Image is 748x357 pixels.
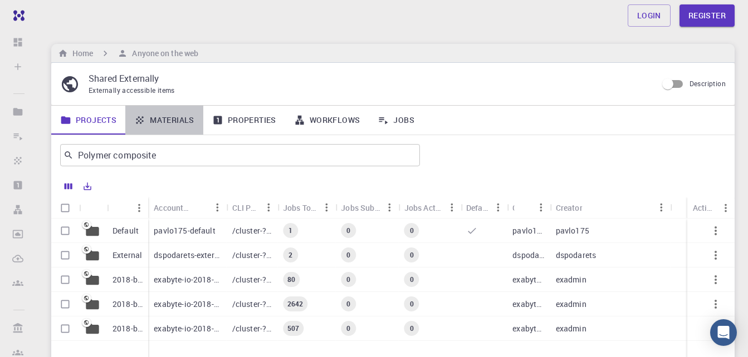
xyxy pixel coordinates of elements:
div: Jobs Active [399,197,461,219]
p: 2018-bg-study-phase-i-ph [113,274,143,285]
div: Default [466,197,489,219]
p: exadmin [556,323,586,334]
p: exabyte-io-2018-bg-study-phase-iii [154,299,221,310]
span: 2 [284,250,297,260]
div: Actions [687,197,735,219]
a: Jobs [369,106,423,135]
button: Menu [652,199,670,216]
span: 0 [405,324,418,333]
div: Jobs Total [277,197,335,219]
p: Default [113,225,139,236]
div: Icon [79,197,107,219]
button: Sort [515,199,532,216]
button: Menu [489,199,507,216]
span: 2642 [283,299,308,309]
h6: Home [68,47,93,59]
a: Properties [203,106,285,135]
img: logo [9,10,25,21]
span: Externally accessible items [89,86,175,95]
div: Accounting slug [148,197,226,219]
div: Accounting slug [154,197,190,219]
div: Open Intercom Messenger [710,319,737,346]
p: 2018-bg-study-phase-I [113,323,143,334]
button: Menu [130,199,148,217]
p: 2018-bg-study-phase-III [113,299,143,310]
a: Workflows [285,106,369,135]
p: exabyte-io [512,323,544,334]
div: Default [461,197,507,219]
p: exabyte-io-2018-bg-study-phase-i-ph [154,274,221,285]
a: Projects [51,106,125,135]
div: Creator [556,197,583,219]
p: dspodarets-external [154,250,221,261]
div: Creator [550,197,670,219]
span: 0 [405,250,418,260]
p: /cluster-???-share/groups/exabyte-io/exabyte-io-2018-bg-study-phase-i [232,323,272,334]
a: Login [628,4,671,27]
p: pavlo175 [556,225,589,236]
div: CLI Path [227,197,277,219]
p: exadmin [556,274,586,285]
button: Menu [443,199,461,216]
a: Materials [125,106,203,135]
span: 0 [342,299,355,309]
nav: breadcrumb [56,47,201,59]
p: exabyte-io [512,299,544,310]
span: 0 [342,226,355,235]
button: Menu [317,199,335,216]
button: Menu [532,199,550,216]
div: Name [107,197,148,219]
button: Menu [717,199,735,217]
span: 507 [283,324,304,333]
p: /cluster-???-share/groups/exabyte-io/exabyte-io-2018-bg-study-phase-iii [232,299,272,310]
button: Sort [113,199,130,217]
span: 0 [405,299,418,309]
span: 0 [405,275,418,284]
div: Jobs Subm. [341,197,380,219]
button: Menu [260,199,277,216]
span: 0 [342,250,355,260]
button: Columns [59,177,78,195]
p: exabyte-io [512,274,544,285]
p: /cluster-???-share/groups/exabyte-io/exabyte-io-2018-bg-study-phase-i-ph [232,274,272,285]
button: Sort [583,199,600,216]
button: Sort [191,199,209,216]
div: Jobs Subm. [335,197,398,219]
p: exadmin [556,299,586,310]
p: External [113,250,142,261]
p: /cluster-???-home/dspodarets/dspodarets-external [232,250,272,261]
button: Export [78,177,97,195]
span: 1 [284,226,297,235]
button: Menu [209,199,227,216]
p: pavlo175 [512,225,544,236]
div: Jobs Total [283,197,317,219]
span: 0 [342,324,355,333]
button: Menu [381,199,399,216]
div: Jobs Active [404,197,443,219]
span: 80 [283,275,300,284]
p: dspodarets [512,250,544,261]
p: exabyte-io-2018-bg-study-phase-i [154,323,221,334]
p: Shared Externally [89,72,648,85]
span: 0 [405,226,418,235]
div: Owner [507,197,550,219]
div: Owner [512,197,514,219]
span: 0 [342,275,355,284]
h6: Anyone on the web [128,47,198,59]
p: /cluster-???-home/pavlo175/pavlo175-default [232,225,272,236]
a: Register [679,4,735,27]
p: dspodarets [556,250,597,261]
div: CLI Path [232,197,260,219]
span: Description [690,79,726,88]
div: Actions [693,197,717,219]
p: pavlo175-default [154,225,215,236]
